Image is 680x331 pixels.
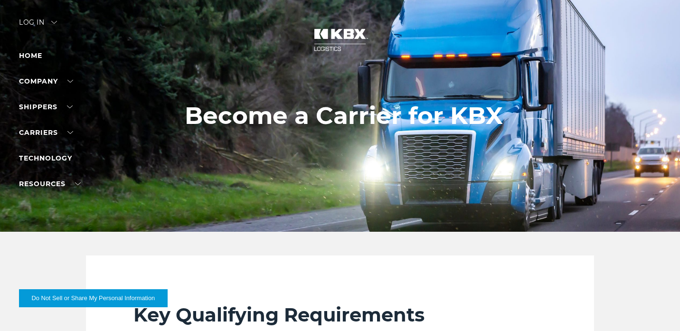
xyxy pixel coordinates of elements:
[19,289,168,307] button: Do Not Sell or Share My Personal Information
[51,21,57,24] img: arrow
[19,19,57,33] div: Log in
[19,180,81,188] a: RESOURCES
[19,77,73,85] a: Company
[185,102,503,130] h1: Become a Carrier for KBX
[19,103,73,111] a: SHIPPERS
[304,19,376,61] img: kbx logo
[19,51,42,60] a: Home
[19,154,72,162] a: Technology
[133,303,547,327] h2: Key Qualifying Requirements
[633,285,680,331] iframe: Chat Widget
[19,128,73,137] a: Carriers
